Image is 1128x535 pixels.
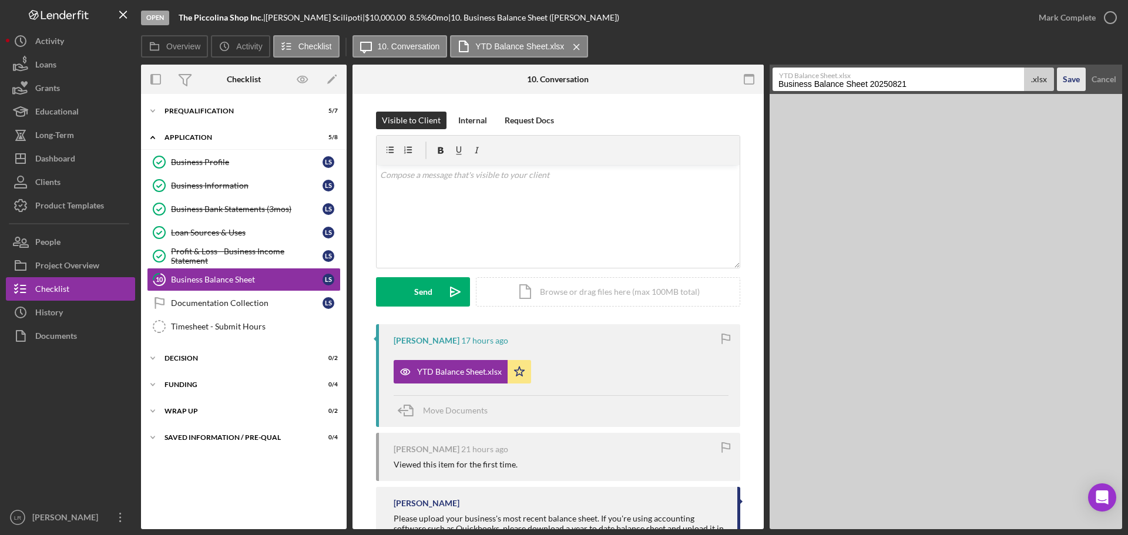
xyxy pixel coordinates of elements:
div: 5 / 7 [317,107,338,115]
div: L S [323,274,334,285]
button: 10. Conversation [352,35,448,58]
div: L S [323,227,334,238]
div: L S [323,156,334,168]
button: YTD Balance Sheet.xlsx [450,35,588,58]
div: [PERSON_NAME] [394,445,459,454]
div: Mark Complete [1039,6,1096,29]
div: 0 / 2 [317,408,338,415]
div: Open [141,11,169,25]
div: Visible to Client [382,112,441,129]
div: L S [323,203,334,215]
time: 2025-08-21 01:57 [461,336,508,345]
button: Mark Complete [1027,6,1122,29]
a: 10Business Balance SheetLS [147,268,341,291]
div: Timesheet - Submit Hours [171,322,340,331]
div: Request Docs [505,112,554,129]
div: Open Intercom Messenger [1088,483,1116,512]
button: Send [376,277,470,307]
div: Profit & Loss - Business Income Statement [171,247,323,265]
a: Business InformationLS [147,174,341,197]
div: Business Profile [171,157,323,167]
div: [PERSON_NAME] [29,506,106,532]
div: [PERSON_NAME] [394,336,459,345]
button: LR[PERSON_NAME] [6,506,135,529]
div: Internal [458,112,487,129]
button: Internal [452,112,493,129]
div: PreQualification [164,107,308,115]
div: Checklist [227,75,261,84]
a: Business ProfileLS [147,150,341,174]
div: Send [414,277,432,307]
label: YTD Balance Sheet.xlsx [475,42,564,51]
div: [PERSON_NAME] [394,499,459,508]
div: 0 / 4 [317,434,338,441]
div: Business Bank Statements (3mos) [171,204,323,214]
div: 8.5 % [409,13,427,22]
div: L S [323,180,334,191]
button: Visible to Client [376,112,446,129]
div: Loan Sources & Uses [171,228,323,237]
div: 10. Conversation [527,75,589,84]
div: Business Balance Sheet [171,275,323,284]
div: YTD Balance Sheet.xlsx [417,367,502,376]
button: Activity [211,35,270,58]
label: 10. Conversation [378,42,440,51]
div: Funding [164,381,308,388]
label: YTD Balance Sheet.xlsx [779,68,1025,80]
button: YTD Balance Sheet.xlsx [394,360,531,383]
div: L S [323,297,334,309]
label: Checklist [298,42,332,51]
div: Decision [164,355,308,362]
div: Saved Information / Pre-Qual [164,434,308,441]
button: Overview [141,35,208,58]
div: 0 / 2 [317,355,338,362]
div: Business Information [171,181,323,190]
a: Timesheet - Submit Hours [147,315,341,338]
div: L S [323,250,334,262]
button: Request Docs [499,112,560,129]
tspan: 10 [156,275,163,283]
label: Overview [166,42,200,51]
div: | 10. Business Balance Sheet ([PERSON_NAME]) [448,13,619,22]
button: Move Documents [394,396,499,425]
b: The Piccolina Shop Inc. [179,12,263,22]
a: Loan Sources & UsesLS [147,221,341,244]
a: Profit & Loss - Business Income StatementLS [147,244,341,268]
span: Move Documents [423,405,488,415]
div: Documentation Collection [171,298,323,308]
div: | [179,13,266,22]
a: Business Bank Statements (3mos)LS [147,197,341,221]
div: Viewed this item for the first time. [394,460,518,469]
time: 2025-08-20 22:05 [461,445,508,454]
label: Activity [236,42,262,51]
